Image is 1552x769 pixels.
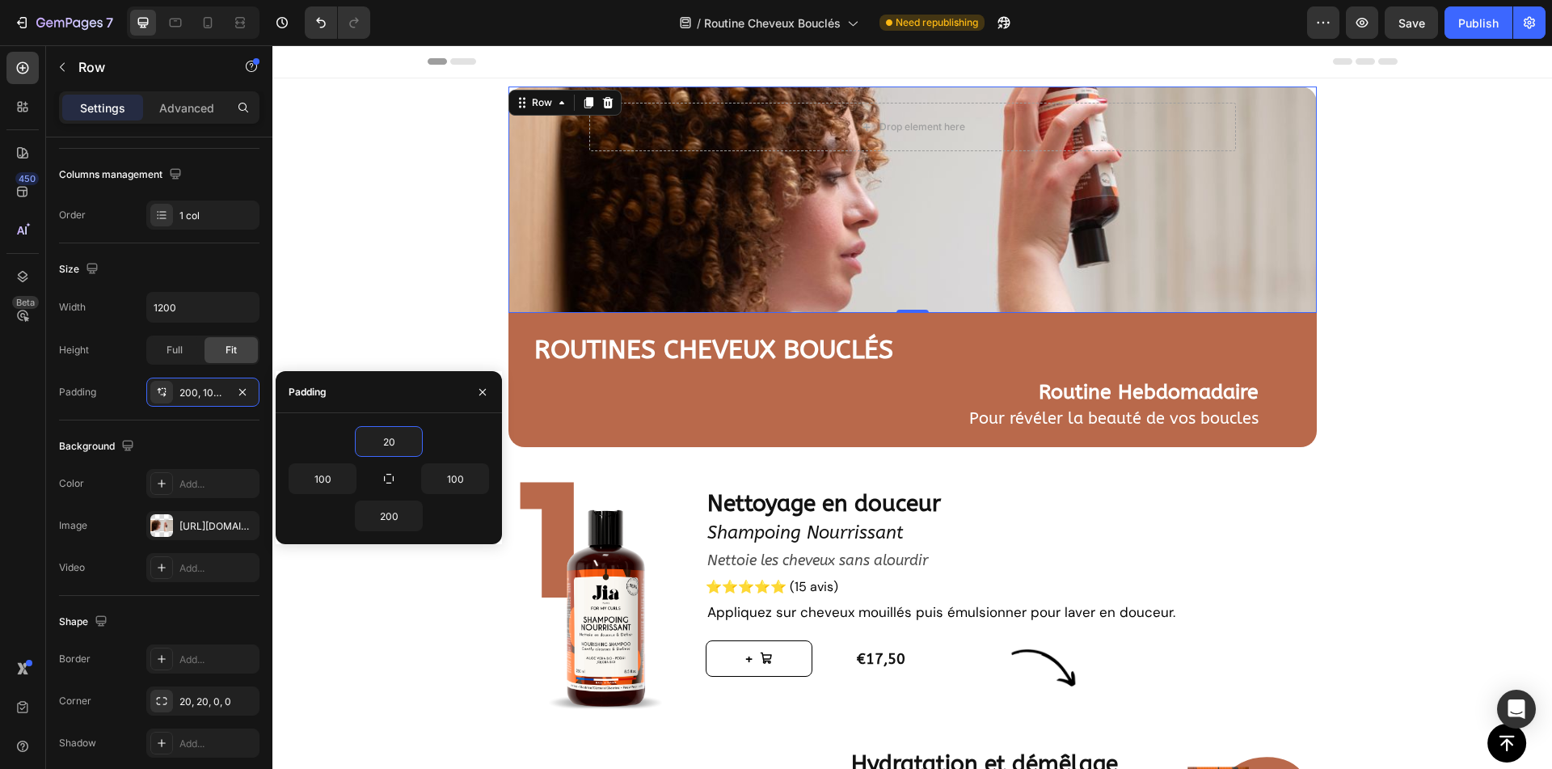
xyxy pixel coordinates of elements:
[59,476,84,491] div: Color
[179,561,255,576] div: Add...
[167,343,183,357] span: Full
[59,164,185,186] div: Columns management
[422,464,488,493] input: Auto
[59,343,89,357] div: Height
[472,602,481,625] div: +
[59,694,91,708] div: Corner
[78,57,216,77] p: Row
[159,99,214,116] p: Advanced
[289,385,327,399] div: Padding
[106,13,113,32] p: 7
[147,293,259,322] input: Auto
[433,595,540,632] button: +
[289,464,356,493] input: Auto
[59,560,85,575] div: Video
[435,558,903,576] span: Appliquez sur cheveux mouillés puis émulsionner pour laver en douceur.
[236,442,432,704] img: Shampoing Nourrissant - Jia Paris
[59,300,86,315] div: Width
[305,6,370,39] div: Undo/Redo
[59,611,111,633] div: Shape
[15,172,39,185] div: 450
[179,209,255,223] div: 1 col
[179,519,255,534] div: [URL][DOMAIN_NAME]
[1497,690,1536,729] div: Open Intercom Messenger
[433,475,1020,501] a: Shampoing Nourrissant
[246,371,310,614] p: 1
[179,477,255,492] div: Add...
[697,15,701,32] span: /
[704,15,841,32] span: Routine Cheveux Bouclés
[179,653,255,667] div: Add...
[356,501,422,530] input: Auto
[435,506,656,524] span: Nettoie les cheveux sans alourdir
[59,436,137,458] div: Background
[59,208,86,222] div: Order
[1398,16,1425,30] span: Save
[607,75,693,88] div: Drop element here
[1385,6,1438,39] button: Save
[896,15,978,30] span: Need republishing
[59,259,102,281] div: Size
[179,737,255,751] div: Add...
[59,385,96,399] div: Padding
[226,343,237,357] span: Fit
[59,652,91,666] div: Border
[433,531,566,552] div: ⭐⭐⭐⭐⭐ (15 avis)
[433,528,566,556] button: ⭐⭐⭐⭐⭐ (15 avis)
[59,518,87,533] div: Image
[179,386,226,400] div: 200, 100, 200, 100
[260,284,1020,326] h1: Routines CHeveux BOUCLés
[766,335,986,359] strong: Routine Hebdomadaire
[1458,15,1499,32] div: Publish
[272,45,1552,769] iframe: Design area
[256,50,283,65] div: Row
[433,442,1020,475] h3: Nettoyage en douceur
[12,296,39,309] div: Beta
[1444,6,1512,39] button: Publish
[59,736,96,750] div: Shadow
[733,595,814,648] img: gempages_519153260582405008-caf5fedf-fc59-4a47-9111-cafca0d3cccf.png
[179,695,255,709] div: 20, 20, 0, 0
[356,427,422,456] input: Auto
[6,6,120,39] button: 7
[262,363,986,384] p: Pour révéler la beauté de vos boucles
[583,603,727,625] div: €17,50
[80,99,125,116] p: Settings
